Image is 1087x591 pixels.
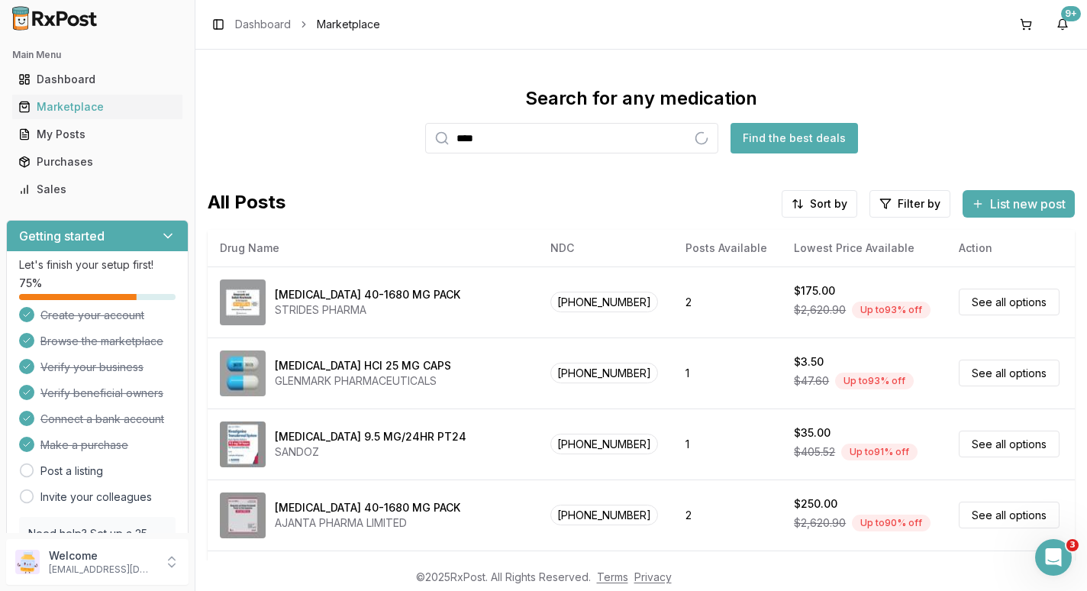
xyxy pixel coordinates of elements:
[673,230,782,266] th: Posts Available
[12,93,182,121] a: Marketplace
[18,182,176,197] div: Sales
[208,230,538,266] th: Drug Name
[550,505,658,525] span: [PHONE_NUMBER]
[550,434,658,454] span: [PHONE_NUMBER]
[959,289,1060,315] a: See all options
[275,287,460,302] div: [MEDICAL_DATA] 40-1680 MG PACK
[810,196,847,212] span: Sort by
[12,148,182,176] a: Purchases
[275,515,460,531] div: AJANTA PHARMA LIMITED
[18,127,176,142] div: My Posts
[963,190,1075,218] button: List new post
[852,302,931,318] div: Up to 93 % off
[12,121,182,148] a: My Posts
[597,570,628,583] a: Terms
[673,409,782,480] td: 1
[673,480,782,551] td: 2
[12,66,182,93] a: Dashboard
[550,363,658,383] span: [PHONE_NUMBER]
[1066,539,1079,551] span: 3
[49,564,155,576] p: [EMAIL_ADDRESS][DOMAIN_NAME]
[208,190,285,218] span: All Posts
[28,526,166,572] p: Need help? Set up a 25 minute call with our team to set up.
[6,150,189,174] button: Purchases
[794,373,829,389] span: $47.60
[6,95,189,119] button: Marketplace
[6,67,189,92] button: Dashboard
[1061,6,1081,21] div: 9+
[40,334,163,349] span: Browse the marketplace
[317,17,380,32] span: Marketplace
[538,230,673,266] th: NDC
[18,154,176,170] div: Purchases
[275,373,451,389] div: GLENMARK PHARMACEUTICALS
[550,292,658,312] span: [PHONE_NUMBER]
[220,492,266,538] img: Omeprazole-Sodium Bicarbonate 40-1680 MG PACK
[634,570,672,583] a: Privacy
[794,444,835,460] span: $405.52
[40,489,152,505] a: Invite your colleagues
[959,502,1060,528] a: See all options
[963,198,1075,213] a: List new post
[220,279,266,325] img: Omeprazole-Sodium Bicarbonate 40-1680 MG PACK
[731,123,858,153] button: Find the best deals
[275,429,466,444] div: [MEDICAL_DATA] 9.5 MG/24HR PT24
[275,302,460,318] div: STRIDES PHARMA
[275,358,451,373] div: [MEDICAL_DATA] HCl 25 MG CAPS
[841,444,918,460] div: Up to 91 % off
[794,496,837,512] div: $250.00
[40,412,164,427] span: Connect a bank account
[525,86,757,111] div: Search for any medication
[794,354,824,370] div: $3.50
[794,302,846,318] span: $2,620.90
[947,230,1075,266] th: Action
[235,17,291,32] a: Dashboard
[220,421,266,467] img: Rivastigmine 9.5 MG/24HR PT24
[794,515,846,531] span: $2,620.90
[12,176,182,203] a: Sales
[275,500,460,515] div: [MEDICAL_DATA] 40-1680 MG PACK
[673,337,782,409] td: 1
[1035,539,1072,576] iframe: Intercom live chat
[18,72,176,87] div: Dashboard
[794,283,835,299] div: $175.00
[235,17,380,32] nav: breadcrumb
[40,386,163,401] span: Verify beneficial owners
[12,49,182,61] h2: Main Menu
[275,444,466,460] div: SANDOZ
[19,227,105,245] h3: Getting started
[40,308,144,323] span: Create your account
[6,6,104,31] img: RxPost Logo
[869,190,950,218] button: Filter by
[6,122,189,147] button: My Posts
[19,257,176,273] p: Let's finish your setup first!
[898,196,940,212] span: Filter by
[782,190,857,218] button: Sort by
[959,360,1060,386] a: See all options
[1050,12,1075,37] button: 9+
[49,548,155,564] p: Welcome
[6,177,189,202] button: Sales
[19,276,42,291] span: 75 %
[673,266,782,337] td: 2
[990,195,1066,213] span: List new post
[18,99,176,115] div: Marketplace
[220,350,266,396] img: Atomoxetine HCl 25 MG CAPS
[794,425,831,441] div: $35.00
[835,373,914,389] div: Up to 93 % off
[782,230,947,266] th: Lowest Price Available
[15,550,40,574] img: User avatar
[40,360,144,375] span: Verify your business
[40,438,128,453] span: Make a purchase
[40,463,103,479] a: Post a listing
[959,431,1060,457] a: See all options
[852,515,931,531] div: Up to 90 % off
